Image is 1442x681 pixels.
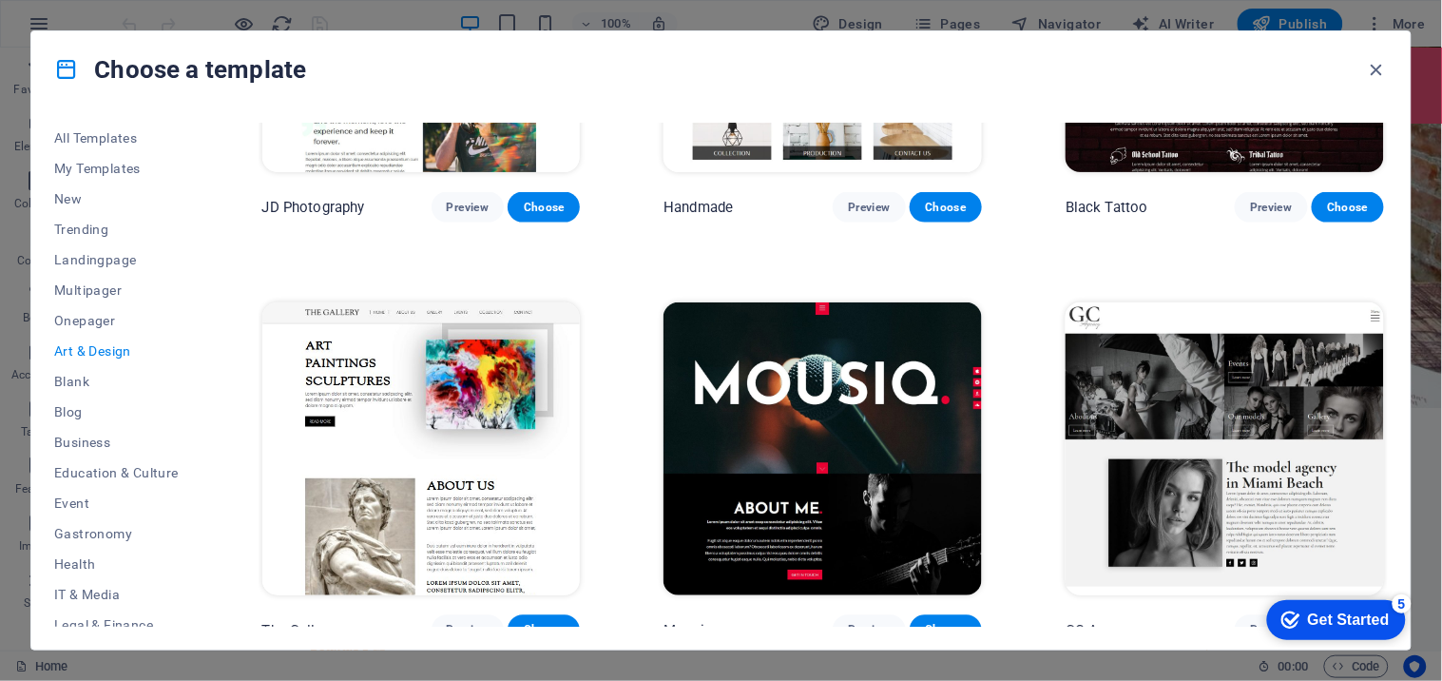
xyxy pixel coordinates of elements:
span: Gastronomy [54,526,179,541]
span: Choose [523,623,565,638]
span: Choose [925,623,967,638]
span: Choose [523,200,565,215]
div: Get Started [56,21,138,38]
button: Art & Design [54,336,179,366]
button: Onepager [54,305,179,336]
span: Onepager [54,313,179,328]
span: Art & Design [54,343,179,359]
button: Preview [833,192,905,223]
span: Choose [925,200,967,215]
button: Landingpage [54,244,179,275]
p: Black Tattoo [1066,198,1148,217]
img: The Gallery [262,302,581,595]
span: All Templates [54,130,179,146]
button: Business [54,427,179,457]
button: Preview [1235,192,1307,223]
span: Health [54,556,179,572]
button: New [54,184,179,214]
span: Blog [54,404,179,419]
span: Landingpage [54,252,179,267]
h4: Choose a template [54,54,306,85]
button: Choose [508,192,580,223]
button: Preview [833,615,905,646]
button: Choose [910,192,982,223]
p: GC Agency [1066,621,1136,640]
button: My Templates [54,153,179,184]
button: Multipager [54,275,179,305]
span: Event [54,496,179,511]
span: IT & Media [54,587,179,602]
span: Preview [848,200,890,215]
span: Blank [54,374,179,389]
button: Trending [54,214,179,244]
span: Choose [1327,200,1369,215]
button: Health [54,549,179,579]
button: Gastronomy [54,518,179,549]
span: Preview [848,623,890,638]
button: IT & Media [54,579,179,610]
button: Preview [432,615,504,646]
span: My Templates [54,161,179,176]
button: Education & Culture [54,457,179,488]
button: Choose [1312,192,1384,223]
p: The Gallery [262,621,336,640]
span: Preview [1250,623,1292,638]
span: Multipager [54,282,179,298]
span: Education & Culture [54,465,179,480]
button: Blank [54,366,179,397]
span: Business [54,435,179,450]
span: Legal & Finance [54,617,179,632]
span: Trending [54,222,179,237]
img: Mousiq [663,302,982,595]
button: Choose [508,615,580,646]
span: Preview [1250,200,1292,215]
button: Event [54,488,179,518]
button: Legal & Finance [54,610,179,640]
div: 5 [141,4,160,23]
p: Mousiq [663,621,713,640]
p: JD Photography [262,198,365,217]
button: Choose [910,615,982,646]
button: All Templates [54,123,179,153]
button: Preview [432,192,504,223]
div: Get Started 5 items remaining, 0% complete [15,10,154,49]
p: Handmade [663,198,733,217]
span: New [54,191,179,206]
span: Preview [447,623,489,638]
span: Preview [447,200,489,215]
img: GC Agency [1066,302,1384,595]
button: Blog [54,397,179,427]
